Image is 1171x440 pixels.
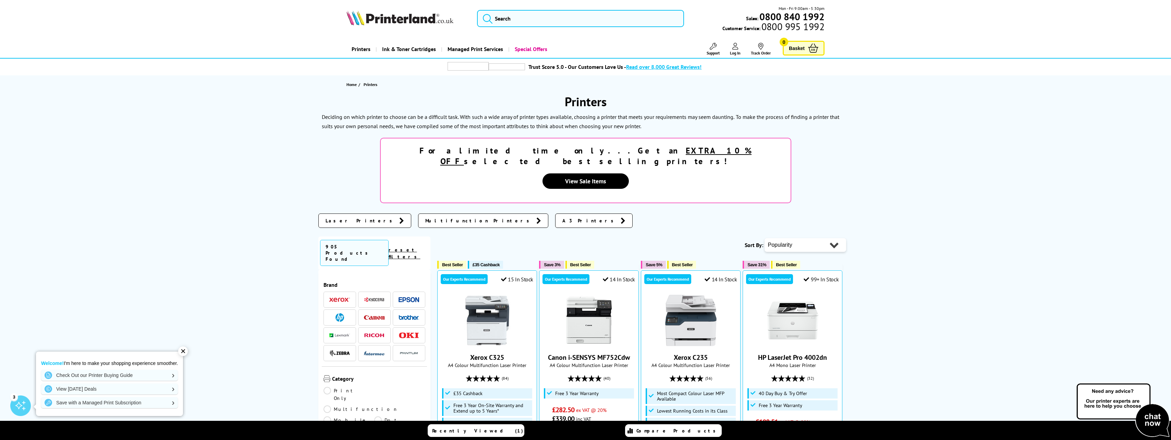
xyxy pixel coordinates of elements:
span: 40 Day Buy & Try Offer [759,391,807,396]
span: (40) [603,372,610,385]
div: 15 In Stock [501,276,533,283]
img: Xerox C325 [462,295,513,346]
div: 3 [10,393,18,401]
span: 905 Products Found [320,240,389,266]
a: Canon i-SENSYS MF752Cdw [548,353,630,362]
span: Brand [324,281,426,288]
button: Best Seller [437,261,466,269]
span: Recently Viewed (1) [432,428,523,434]
img: Printerland Logo [346,10,453,25]
img: HP [336,313,344,322]
img: Category [324,375,330,382]
button: Best Seller [565,261,595,269]
a: Home [346,81,358,88]
a: Trust Score 5.0 - Our Customers Love Us -Read over 8,000 Great Reviews! [528,63,702,70]
img: Kyocera [364,297,385,302]
a: Xerox [329,295,350,304]
span: Mon - Fri 9:00am - 5:30pm [779,5,825,12]
div: Our Experts Recommend [644,274,691,284]
span: £35 Cashback [453,391,483,396]
a: Save with a Managed Print Subscription [41,397,178,408]
span: A4 Colour Multifunction Laser Printer [543,362,635,368]
a: Mobile [324,416,375,431]
a: Multifunction [324,405,398,413]
a: Compare Products [625,424,722,437]
span: Free 3 Year On-Site Warranty and Extend up to 5 Years* [453,403,531,414]
span: Multifunction Printers [425,217,533,224]
button: Save 5% [641,261,666,269]
a: Track Order [751,43,771,56]
img: Epson [399,297,419,302]
a: Support [707,43,720,56]
strong: For a limited time only...Get an selected best selling printers! [419,145,752,167]
p: Deciding on which printer to choose can be a difficult task. With such a wide array of printer ty... [322,113,734,120]
a: Recently Viewed (1) [428,424,524,437]
a: Laser Printers [318,213,411,228]
span: Best Seller [776,262,797,267]
a: Pantum [399,349,419,357]
span: Printers [364,82,377,87]
span: £339.00 [552,414,574,423]
span: 0 [780,38,788,46]
a: Basket 0 [783,41,825,56]
span: (32) [807,372,814,385]
span: Category [332,375,426,383]
div: 14 In Stock [603,276,635,283]
img: OKI [399,332,419,338]
span: Sort By: [745,242,763,248]
span: A4 Colour Multifunction Laser Printer [441,362,533,368]
input: Search [477,10,684,27]
a: Dot Matrix [374,416,425,431]
span: Free 3 Year Warranty [555,391,599,396]
img: Intermec [364,351,385,356]
a: Print Only [324,387,375,402]
img: Xerox [329,297,350,302]
div: Our Experts Recommend [746,274,793,284]
p: I'm here to make your shopping experience smoother. [41,360,178,366]
span: Free 3 Year Warranty [759,403,802,408]
a: Zebra [329,349,350,357]
a: Xerox C235 [674,353,708,362]
img: Brother [399,315,419,320]
b: 0800 840 1992 [759,10,825,23]
a: Canon [364,313,385,322]
span: Save 31% [747,262,766,267]
a: Brother [399,313,419,322]
div: Our Experts Recommend [542,274,589,284]
span: Compare Products [636,428,719,434]
span: inc VAT [576,416,591,422]
span: Lowest Running Costs in its Class [657,408,728,414]
a: Intermec [364,349,385,357]
span: A4 Mono Laser Printer [746,362,839,368]
button: Best Seller [667,261,696,269]
img: HP LaserJet Pro 4002dn [767,295,818,346]
div: Our Experts Recommend [441,274,488,284]
a: Check Out our Printer Buying Guide [41,370,178,381]
a: Xerox C325 [470,353,504,362]
div: 14 In Stock [705,276,737,283]
span: A3 Printers [562,217,617,224]
a: Special Offers [508,40,552,58]
a: Multifunction Printers [418,213,548,228]
span: A4 Colour Multifunction Laser Printer [645,362,737,368]
a: View Sale Items [542,173,629,189]
span: £282.50 [552,405,574,414]
img: Open Live Chat window [1075,382,1171,439]
span: (84) [502,372,509,385]
a: 0800 840 1992 [758,13,825,20]
span: Sales: [746,15,758,22]
a: Log In [730,43,741,56]
button: Best Seller [771,261,800,269]
a: reset filters [389,247,420,260]
span: Best Seller [570,262,591,267]
span: Save 5% [646,262,662,267]
u: EXTRA 10% OFF [440,145,752,167]
div: 99+ In Stock [804,276,839,283]
span: Customer Service: [722,23,825,32]
a: Printers [346,40,376,58]
span: Support [707,50,720,56]
img: Canon [364,315,385,320]
span: Best Seller [442,262,463,267]
span: Ink & Toner Cartridges [382,40,436,58]
img: trustpilot rating [448,62,489,71]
